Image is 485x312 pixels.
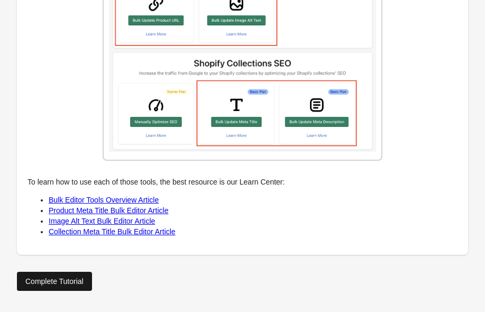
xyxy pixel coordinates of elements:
a: Image Alt Text Bulk Editor Article [49,217,155,225]
a: Collection Meta Title Bulk Editor Article [49,227,176,236]
div: Complete Tutorial [25,277,84,286]
a: Complete Tutorial [17,272,92,291]
a: Bulk Editor Tools Overview Article [49,196,159,204]
a: Product Meta Title Bulk Editor Article [49,206,168,215]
